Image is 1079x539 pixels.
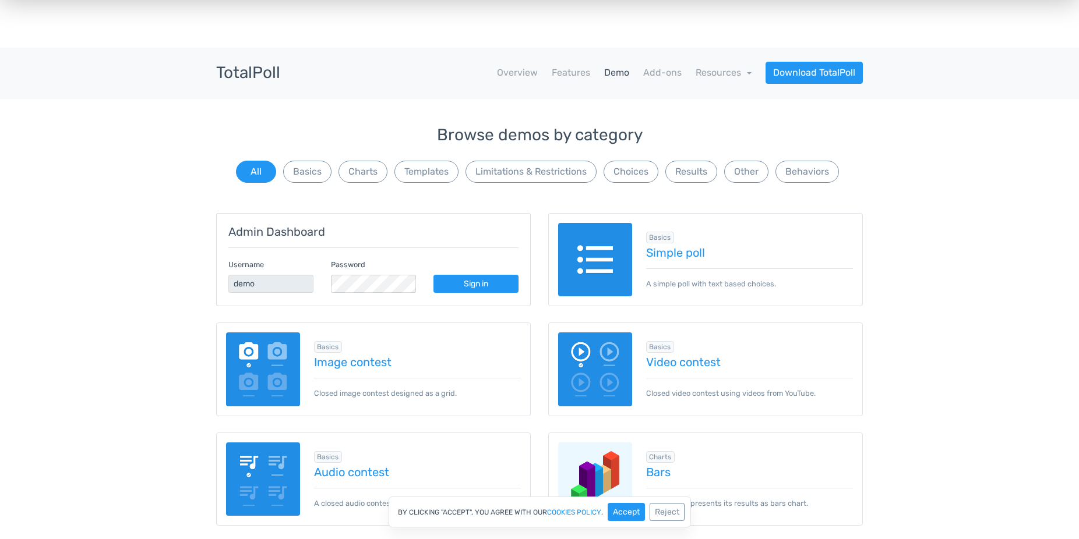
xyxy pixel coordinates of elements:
[433,275,519,293] a: Sign in
[552,66,590,80] a: Features
[228,225,519,238] h5: Admin Dashboard
[650,503,685,521] button: Reject
[646,488,854,509] p: A poll that represents its results as bars chart.
[608,503,645,521] button: Accept
[228,259,264,270] label: Username
[216,64,280,82] h3: TotalPoll
[646,268,854,289] p: A simple poll with text based choices.
[314,451,343,463] span: Browse all in Basics
[665,161,717,183] button: Results
[604,161,658,183] button: Choices
[314,356,521,368] a: Image contest
[646,378,854,399] p: Closed video contest using videos from YouTube.
[216,126,863,144] h3: Browse demos by category
[646,466,854,478] a: Bars
[314,466,521,478] a: Audio contest
[646,356,854,368] a: Video contest
[236,161,276,183] button: All
[558,332,632,406] img: video-poll.png.webp
[314,341,343,353] span: Browse all in Basics
[558,442,632,516] img: charts-bars.png.webp
[646,246,854,259] a: Simple poll
[226,442,300,516] img: audio-poll.png.webp
[646,232,675,243] span: Browse all in Basics
[226,332,300,406] img: image-poll.png.webp
[696,67,752,78] a: Resources
[314,378,521,399] p: Closed image contest designed as a grid.
[497,66,538,80] a: Overview
[283,161,332,183] button: Basics
[338,161,387,183] button: Charts
[646,341,675,353] span: Browse all in Basics
[724,161,768,183] button: Other
[394,161,459,183] button: Templates
[389,497,691,527] div: By clicking "Accept", you agree with our .
[547,509,601,516] a: cookies policy
[766,62,863,84] a: Download TotalPoll
[314,488,521,509] p: A closed audio contest with a visual cover.
[466,161,597,183] button: Limitations & Restrictions
[331,259,365,270] label: Password
[558,223,632,297] img: text-poll.png.webp
[643,66,682,80] a: Add-ons
[604,66,629,80] a: Demo
[646,451,675,463] span: Browse all in Charts
[775,161,839,183] button: Behaviors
